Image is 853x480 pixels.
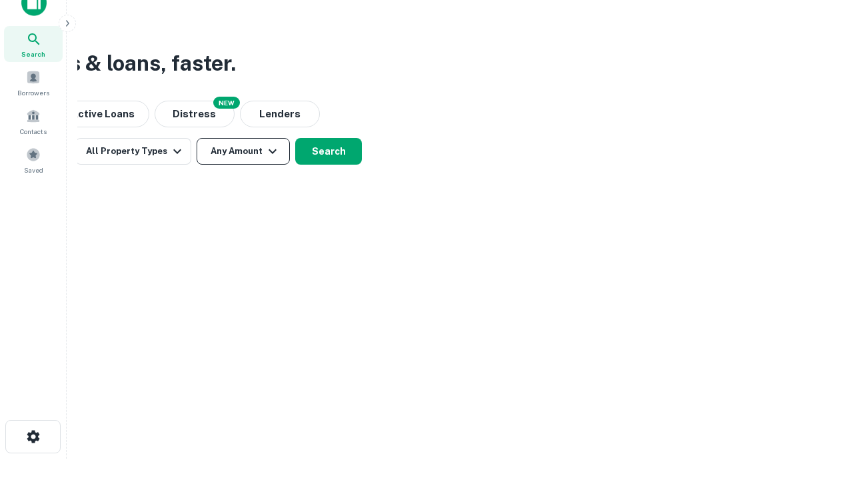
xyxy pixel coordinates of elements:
[4,103,63,139] a: Contacts
[4,142,63,178] a: Saved
[155,101,235,127] button: Search distressed loans with lien and other non-mortgage details.
[75,138,191,165] button: All Property Types
[4,26,63,62] a: Search
[56,101,149,127] button: Active Loans
[20,126,47,137] span: Contacts
[4,65,63,101] a: Borrowers
[17,87,49,98] span: Borrowers
[213,97,240,109] div: NEW
[21,49,45,59] span: Search
[24,165,43,175] span: Saved
[786,373,853,437] iframe: Chat Widget
[240,101,320,127] button: Lenders
[197,138,290,165] button: Any Amount
[295,138,362,165] button: Search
